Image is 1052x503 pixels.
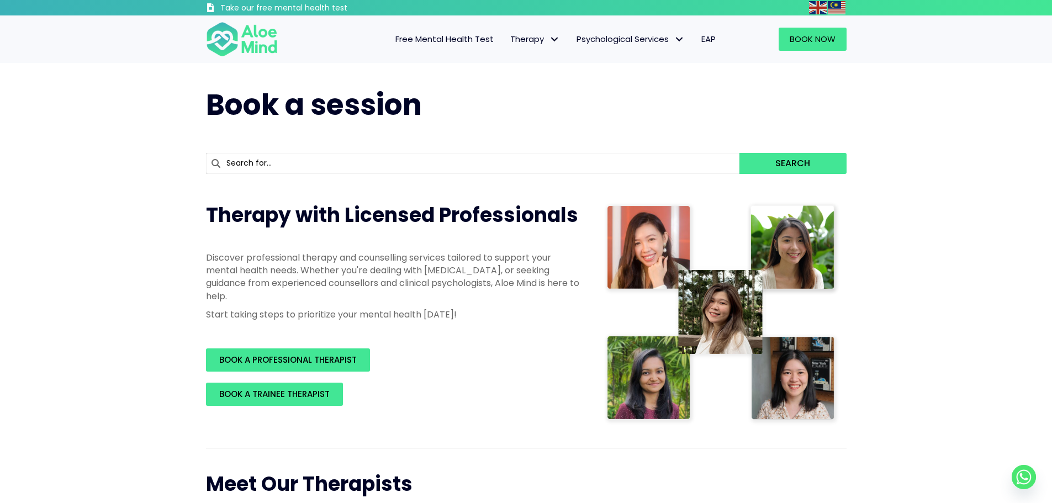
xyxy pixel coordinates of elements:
[779,28,847,51] a: Book Now
[577,33,685,45] span: Psychological Services
[206,3,406,15] a: Take our free mental health test
[701,33,716,45] span: EAP
[502,28,568,51] a: TherapyTherapy: submenu
[206,251,581,303] p: Discover professional therapy and counselling services tailored to support your mental health nee...
[790,33,836,45] span: Book Now
[206,470,413,498] span: Meet Our Therapists
[739,153,846,174] button: Search
[206,201,578,229] span: Therapy with Licensed Professionals
[568,28,693,51] a: Psychological ServicesPsychological Services: submenu
[604,202,840,426] img: Therapist collage
[693,28,724,51] a: EAP
[206,84,422,125] span: Book a session
[292,28,724,51] nav: Menu
[206,308,581,321] p: Start taking steps to prioritize your mental health [DATE]!
[387,28,502,51] a: Free Mental Health Test
[828,1,847,14] a: Malay
[1012,465,1036,489] a: Whatsapp
[206,383,343,406] a: BOOK A TRAINEE THERAPIST
[672,31,688,47] span: Psychological Services: submenu
[206,153,740,174] input: Search for...
[809,1,827,14] img: en
[206,348,370,372] a: BOOK A PROFESSIONAL THERAPIST
[809,1,828,14] a: English
[219,354,357,366] span: BOOK A PROFESSIONAL THERAPIST
[547,31,563,47] span: Therapy: submenu
[510,33,560,45] span: Therapy
[220,3,406,14] h3: Take our free mental health test
[219,388,330,400] span: BOOK A TRAINEE THERAPIST
[206,21,278,57] img: Aloe mind Logo
[395,33,494,45] span: Free Mental Health Test
[828,1,845,14] img: ms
